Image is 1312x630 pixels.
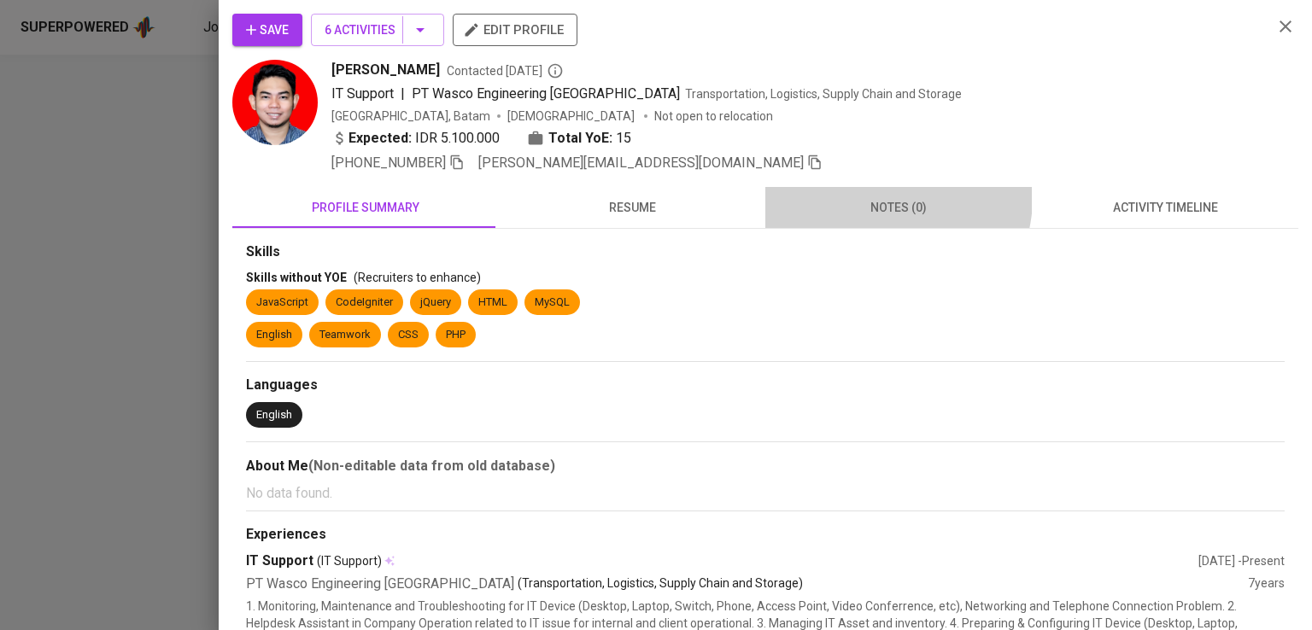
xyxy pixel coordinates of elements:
[518,575,803,594] p: (Transportation, Logistics, Supply Chain and Storage)
[453,22,577,36] a: edit profile
[331,128,500,149] div: IDR 5.100.000
[1042,197,1288,219] span: activity timeline
[509,197,755,219] span: resume
[507,108,637,125] span: [DEMOGRAPHIC_DATA]
[336,295,393,311] div: CodeIgniter
[776,197,1022,219] span: notes (0)
[616,128,631,149] span: 15
[246,242,1285,262] div: Skills
[256,295,308,311] div: JavaScript
[243,197,489,219] span: profile summary
[446,327,466,343] div: PHP
[246,483,1285,504] p: No data found.
[331,108,490,125] div: [GEOGRAPHIC_DATA], Batam
[232,60,318,145] img: 47245f1f18f14c8998aabb196125f27b.jpg
[311,14,444,46] button: 6 Activities
[453,14,577,46] button: edit profile
[354,271,481,284] span: (Recruiters to enhance)
[246,20,289,41] span: Save
[331,85,394,102] span: IT Support
[246,271,347,284] span: Skills without YOE
[478,295,507,311] div: HTML
[420,295,451,311] div: jQuery
[348,128,412,149] b: Expected:
[246,525,1285,545] div: Experiences
[547,62,564,79] svg: By Batam recruiter
[548,128,612,149] b: Total YoE:
[398,327,419,343] div: CSS
[447,62,564,79] span: Contacted [DATE]
[401,84,405,104] span: |
[256,407,292,423] div: English
[1248,575,1285,594] div: 7 years
[412,85,680,102] span: PT Wasco Engineering [GEOGRAPHIC_DATA]
[246,575,1248,594] div: PT Wasco Engineering [GEOGRAPHIC_DATA]
[685,87,962,101] span: Transportation, Logistics, Supply Chain and Storage
[317,552,382,569] span: (IT Support)
[246,551,1198,571] div: IT Support
[256,327,292,343] div: English
[1198,552,1285,569] div: [DATE] - Present
[331,60,440,80] span: [PERSON_NAME]
[232,14,302,46] button: Save
[466,19,564,41] span: edit profile
[246,456,1285,476] div: About Me
[325,20,430,41] span: 6 Activities
[308,458,555,474] b: (Non-editable data from old database)
[478,155,804,171] span: [PERSON_NAME][EMAIL_ADDRESS][DOMAIN_NAME]
[535,295,570,311] div: MySQL
[654,108,773,125] p: Not open to relocation
[319,327,371,343] div: Teamwork
[246,376,1285,395] div: Languages
[331,155,446,171] span: [PHONE_NUMBER]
